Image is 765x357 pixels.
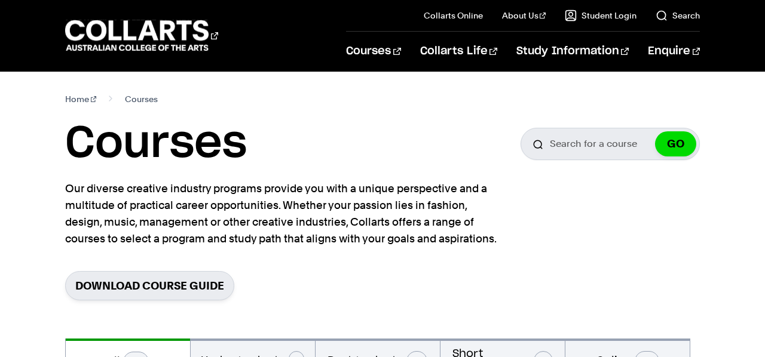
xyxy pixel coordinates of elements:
a: Student Login [565,10,637,21]
a: Home [65,91,97,107]
button: GO [655,131,696,156]
div: Go to homepage [65,19,218,53]
span: Courses [125,91,158,107]
a: Collarts Online [424,10,483,21]
a: Courses [346,32,400,71]
a: About Us [502,10,546,21]
h1: Courses [65,117,247,171]
p: Our diverse creative industry programs provide you with a unique perspective and a multitude of p... [65,180,501,247]
a: Download Course Guide [65,271,234,300]
a: Collarts Life [420,32,497,71]
a: Search [656,10,700,21]
input: Search for a course [521,128,700,160]
a: Enquire [648,32,700,71]
a: Study Information [516,32,629,71]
